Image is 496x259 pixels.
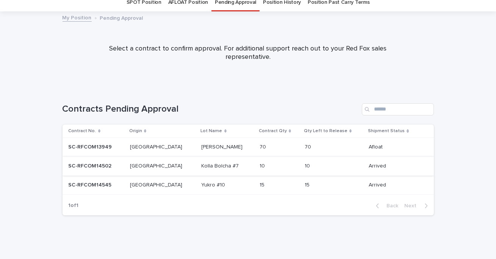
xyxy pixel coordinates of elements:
p: SC-RFCOM13949 [69,142,114,150]
tr: SC-RFCOM14502SC-RFCOM14502 [GEOGRAPHIC_DATA][GEOGRAPHIC_DATA] Kolla Bolcha #7Kolla Bolcha #7 1010... [63,156,434,175]
p: [PERSON_NAME] [202,142,244,150]
p: Yukro #10 [202,180,227,188]
p: Arrived [369,161,388,169]
input: Search [362,103,434,115]
p: SC-RFCOM14545 [69,180,113,188]
p: SC-RFCOM14502 [69,161,113,169]
p: 10 [305,161,311,169]
tr: SC-RFCOM13949SC-RFCOM13949 [GEOGRAPHIC_DATA][GEOGRAPHIC_DATA] [PERSON_NAME][PERSON_NAME] 7070 707... [63,138,434,157]
p: Kolla Bolcha #7 [202,161,241,169]
p: 1 of 1 [63,196,85,215]
button: Back [370,202,402,209]
p: 15 [260,180,266,188]
p: Shipment Status [368,127,405,135]
span: Back [382,203,399,208]
p: [GEOGRAPHIC_DATA] [130,180,184,188]
h1: Contracts Pending Approval [63,104,359,115]
p: 70 [260,142,268,150]
p: Origin [129,127,142,135]
button: Next [402,202,434,209]
p: Select a contract to confirm approval. For additional support reach out to your Red Fox sales rep... [97,45,400,61]
p: Contract Qty [259,127,287,135]
p: Arrived [369,180,388,188]
p: [GEOGRAPHIC_DATA] [130,161,184,169]
tr: SC-RFCOM14545SC-RFCOM14545 [GEOGRAPHIC_DATA][GEOGRAPHIC_DATA] Yukro #10Yukro #10 1515 1515 Arrive... [63,175,434,194]
p: Lot Name [201,127,222,135]
p: Contract No. [69,127,96,135]
a: My Position [63,13,92,22]
span: Next [405,203,421,208]
p: [GEOGRAPHIC_DATA] [130,142,184,150]
p: 10 [260,161,266,169]
p: Afloat [369,142,384,150]
p: Qty Left to Release [304,127,347,135]
p: 15 [305,180,311,188]
p: Pending Approval [100,13,143,22]
p: 70 [305,142,313,150]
